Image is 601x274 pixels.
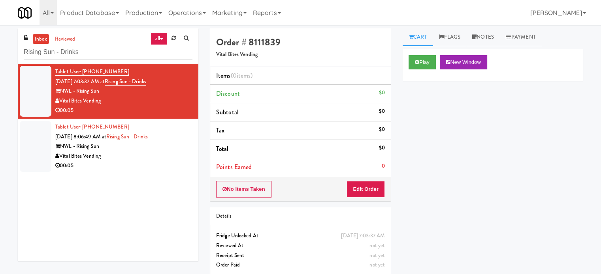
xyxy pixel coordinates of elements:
[216,260,385,270] div: Order Paid
[216,162,252,171] span: Points Earned
[216,89,240,98] span: Discount
[379,143,385,153] div: $0
[216,37,385,47] h4: Order # 8111839
[80,123,129,130] span: · [PHONE_NUMBER]
[341,231,385,241] div: [DATE] 7:03:37 AM
[18,6,32,20] img: Micromart
[216,241,385,251] div: Reviewed At
[466,28,500,46] a: Notes
[55,151,192,161] div: Vital Bites Vending
[382,161,385,171] div: 0
[440,55,487,69] button: New Window
[500,28,542,46] a: Payment
[369,242,385,249] span: not yet
[216,144,229,153] span: Total
[55,123,129,130] a: Tablet User· [PHONE_NUMBER]
[216,52,385,58] h5: Vital Bites Vending
[53,34,77,44] a: reviewed
[55,68,129,76] a: Tablet User· [PHONE_NUMBER]
[151,32,167,45] a: all
[18,119,198,174] li: Tablet User· [PHONE_NUMBER][DATE] 8:06:49 AM atRising Sun - DrinksNWL - Rising SunVital Bites Ven...
[409,55,436,69] button: Play
[105,78,146,86] a: Rising Sun - Drinks
[379,125,385,134] div: $0
[216,126,224,135] span: Tax
[106,133,148,140] a: Rising Sun - Drinks
[403,28,433,46] a: Cart
[55,133,106,140] span: [DATE] 8:06:49 AM at
[18,64,198,119] li: Tablet User· [PHONE_NUMBER][DATE] 7:03:37 AM atRising Sun - DrinksNWL - Rising SunVital Bites Ven...
[369,261,385,268] span: not yet
[33,34,49,44] a: inbox
[237,71,251,80] ng-pluralize: items
[216,108,239,117] span: Subtotal
[379,88,385,98] div: $0
[55,106,192,116] div: 00:05
[55,78,105,85] span: [DATE] 7:03:37 AM at
[24,45,192,60] input: Search vision orders
[369,252,385,259] span: not yet
[231,71,253,80] span: (0 )
[55,96,192,106] div: Vital Bites Vending
[347,181,385,198] button: Edit Order
[216,181,271,198] button: No Items Taken
[80,68,129,75] span: · [PHONE_NUMBER]
[55,86,192,96] div: NWL - Rising Sun
[216,211,385,221] div: Details
[433,28,467,46] a: Flags
[216,251,385,261] div: Receipt Sent
[55,142,192,151] div: NWL - Rising Sun
[216,71,252,80] span: Items
[55,161,192,171] div: 00:05
[216,231,385,241] div: Fridge Unlocked At
[379,106,385,116] div: $0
